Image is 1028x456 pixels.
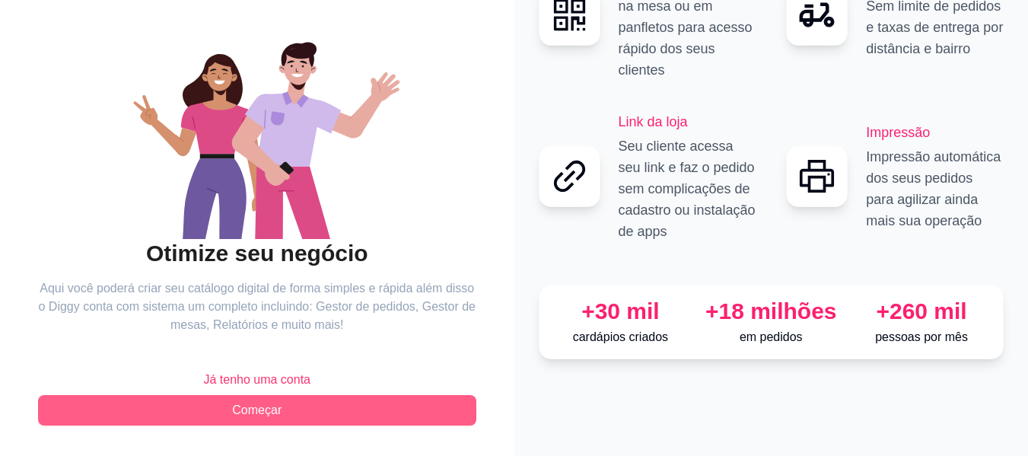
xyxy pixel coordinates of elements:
[619,111,756,132] h2: Link da loja
[852,328,991,346] p: pessoas por mês
[866,146,1004,231] p: Impressão automática dos seus pedidos para agilizar ainda mais sua operação
[38,395,476,426] button: Começar
[552,328,690,346] p: cardápios criados
[619,136,756,242] p: Seu cliente acessa seu link e faz o pedido sem complicações de cadastro ou instalação de apps
[38,239,476,268] h2: Otimize seu negócio
[38,11,476,239] div: animation
[702,328,840,346] p: em pedidos
[232,401,282,419] span: Começar
[702,298,840,325] div: +18 milhões
[866,122,1004,143] h2: Impressão
[38,365,476,395] button: Já tenho uma conta
[852,298,991,325] div: +260 mil
[552,298,690,325] div: +30 mil
[38,279,476,334] article: Aqui você poderá criar seu catálogo digital de forma simples e rápida além disso o Diggy conta co...
[203,371,310,389] span: Já tenho uma conta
